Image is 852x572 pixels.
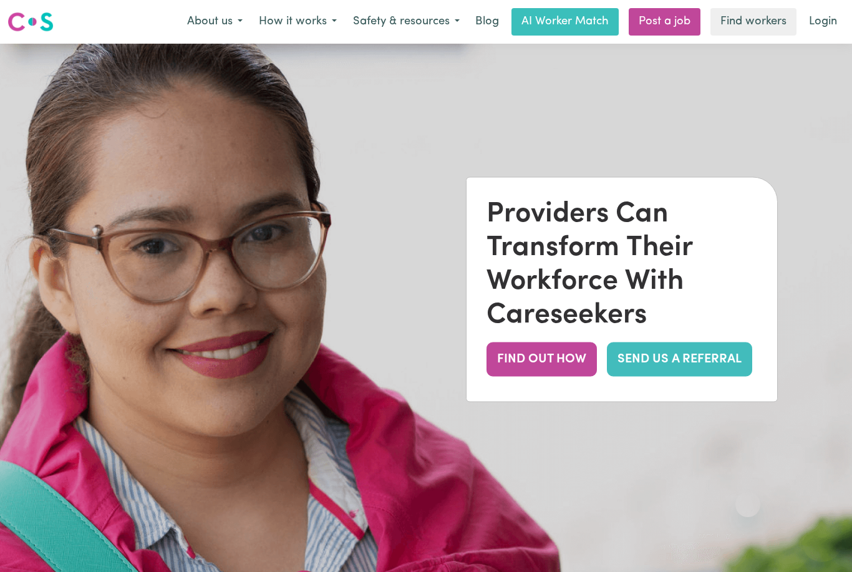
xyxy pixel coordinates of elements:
[629,8,700,36] a: Post a job
[7,11,54,33] img: Careseekers logo
[487,198,757,332] div: Providers Can Transform Their Workforce With Careseekers
[487,342,597,377] button: FIND OUT HOW
[710,8,796,36] a: Find workers
[345,9,468,35] button: Safety & resources
[801,8,845,36] a: Login
[7,7,54,36] a: Careseekers logo
[468,8,506,36] a: Blog
[607,342,752,377] a: SEND US A REFERRAL
[511,8,619,36] a: AI Worker Match
[802,522,842,562] iframe: Button to launch messaging window
[735,492,760,517] iframe: Close message
[251,9,345,35] button: How it works
[179,9,251,35] button: About us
